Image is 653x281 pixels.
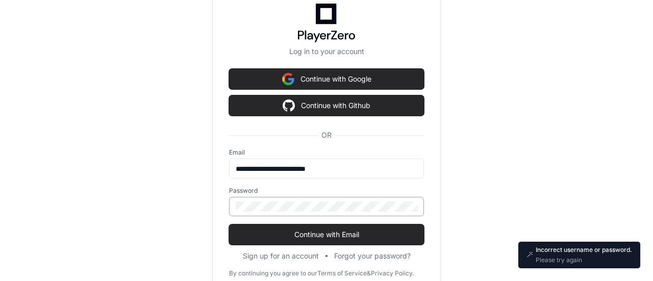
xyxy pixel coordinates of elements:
[282,69,294,89] img: Sign in with google
[243,251,319,261] button: Sign up for an account
[367,269,371,277] div: &
[283,95,295,116] img: Sign in with google
[229,69,424,89] button: Continue with Google
[229,187,424,195] label: Password
[229,269,317,277] div: By continuing you agree to our
[229,229,424,240] span: Continue with Email
[536,256,632,264] p: Please try again
[229,148,424,157] label: Email
[229,46,424,57] p: Log in to your account
[536,246,632,254] p: Incorrect username or password.
[317,269,367,277] a: Terms of Service
[229,95,424,116] button: Continue with Github
[334,251,411,261] button: Forgot your password?
[371,269,414,277] a: Privacy Policy.
[229,224,424,245] button: Continue with Email
[317,130,336,140] span: OR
